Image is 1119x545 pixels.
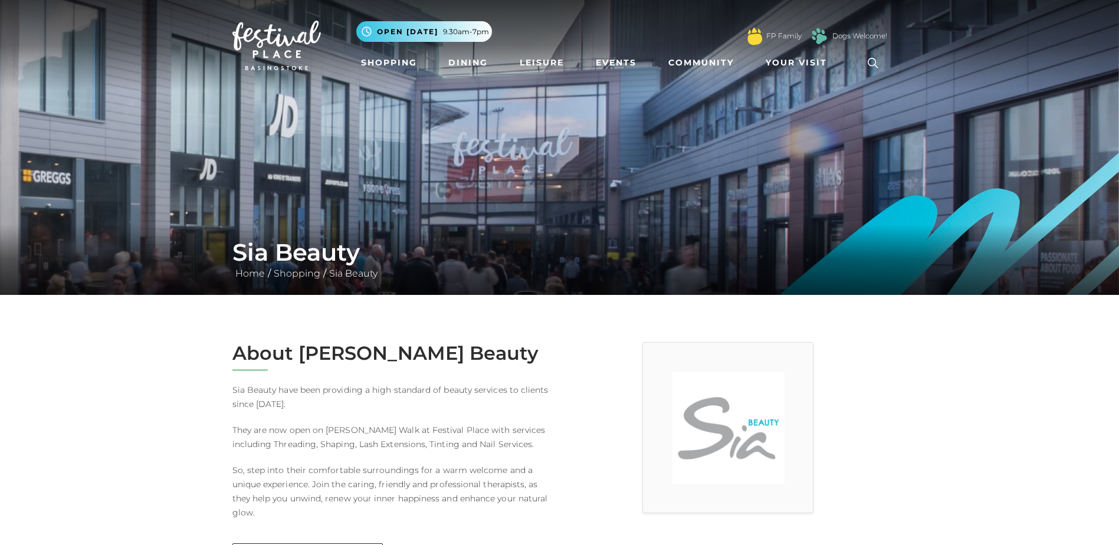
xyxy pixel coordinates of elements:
div: / / [224,238,896,281]
span: 9.30am-7pm [443,27,489,37]
span: Your Visit [766,57,827,69]
a: FP Family [766,31,802,41]
p: Sia Beauty have been providing a high standard of beauty services to clients since [DATE]. [232,383,551,411]
a: Community [664,52,739,74]
a: Dogs Welcome! [832,31,887,41]
img: Festival Place Logo [232,21,321,70]
a: Leisure [515,52,569,74]
a: Shopping [271,268,323,279]
a: Events [591,52,641,74]
p: They are now open on [PERSON_NAME] Walk at Festival Place with services including Threading, Shap... [232,423,551,451]
a: Dining [444,52,493,74]
p: So, step into their comfortable surroundings for a warm welcome and a unique experience. Join the... [232,463,551,520]
h2: About [PERSON_NAME] Beauty [232,342,551,365]
button: Open [DATE] 9.30am-7pm [356,21,492,42]
a: Shopping [356,52,422,74]
span: Open [DATE] [377,27,438,37]
h1: Sia Beauty [232,238,887,267]
a: Sia Beauty [326,268,380,279]
a: Your Visit [761,52,838,74]
a: Home [232,268,268,279]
